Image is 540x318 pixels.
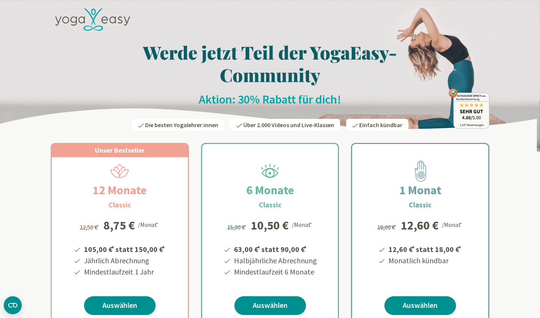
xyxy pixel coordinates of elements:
li: Halbjährliche Abrechnung [233,255,317,266]
span: Unser Bestseller [95,146,145,154]
span: 15,00 € [227,223,247,231]
li: 63,00 € statt 90,00 € [233,242,317,255]
h2: 12 Monate [75,181,165,199]
div: 8,75 € [103,219,135,231]
h2: Aktion: 30% Rabatt für dich! [51,92,489,107]
a: Auswählen [384,296,456,315]
h2: 1 Monat [381,181,459,199]
li: Jährlich Abrechnung [83,255,166,266]
div: /Monat [138,219,159,229]
h3: Classic [108,199,131,210]
span: Über 2.000 Videos und Live-Klassen [243,121,334,129]
div: /Monat [292,219,313,229]
h3: Classic [259,199,282,210]
h3: Classic [409,199,432,210]
div: /Monat [442,219,463,229]
button: CMP-Widget öffnen [4,296,22,314]
li: Mindestlaufzeit 1 Jahr [83,266,166,277]
div: 12,60 € [401,219,439,231]
span: 12,50 € [80,223,100,231]
div: 10,50 € [251,219,289,231]
h2: 6 Monate [228,181,312,199]
a: Auswählen [84,296,156,315]
li: Monatlich kündbar [387,255,462,266]
span: Einfach kündbar [359,121,402,129]
li: Mindestlaufzeit 6 Monate [233,266,317,277]
h1: Werde jetzt Teil der YogaEasy-Community [51,41,489,86]
img: ausgezeichnet_badge.png [448,88,489,129]
li: 105,00 € statt 150,00 € [83,242,166,255]
a: Auswählen [234,296,306,315]
span: Die besten Yogalehrer:innen [145,121,218,129]
li: 12,60 € statt 18,00 € [387,242,462,255]
span: 18,00 € [377,223,397,231]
